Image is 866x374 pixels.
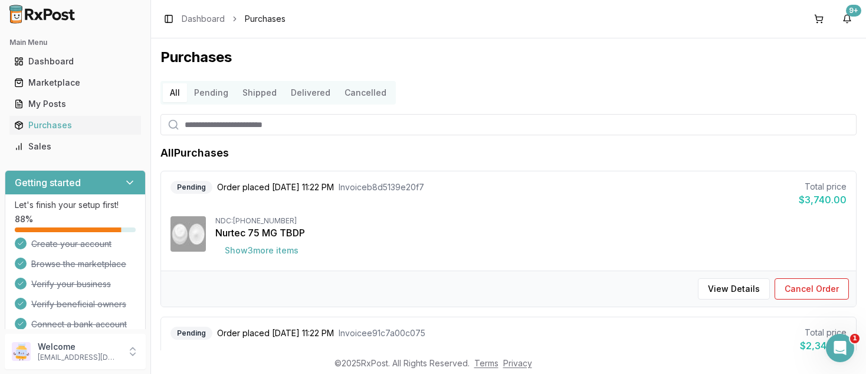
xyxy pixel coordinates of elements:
[31,278,111,290] span: Verify your business
[9,115,141,136] a: Purchases
[337,83,393,102] button: Cancelled
[182,13,225,25] a: Dashboard
[15,175,81,190] h3: Getting started
[14,56,136,67] div: Dashboard
[14,77,136,89] div: Marketplace
[799,193,847,207] div: $3,740.00
[5,52,146,71] button: Dashboard
[217,181,334,193] span: Order placed [DATE] 11:22 PM
[14,98,136,110] div: My Posts
[170,327,212,340] div: Pending
[9,38,141,47] h2: Main Menu
[14,119,136,131] div: Purchases
[182,13,286,25] nav: breadcrumb
[215,226,847,240] div: Nurtec 75 MG TBDP
[163,83,187,102] button: All
[339,327,425,339] span: Invoice e91c7a00c075
[31,298,126,310] span: Verify beneficial owners
[5,73,146,92] button: Marketplace
[31,318,127,330] span: Connect a bank account
[799,181,847,193] div: Total price
[170,216,206,252] img: Nurtec 75 MG TBDP
[503,358,532,368] a: Privacy
[9,51,141,72] a: Dashboard
[5,5,80,24] img: RxPost Logo
[15,199,136,211] p: Let's finish your setup first!
[474,358,498,368] a: Terms
[217,327,334,339] span: Order placed [DATE] 11:22 PM
[826,334,854,362] iframe: Intercom live chat
[5,116,146,135] button: Purchases
[284,83,337,102] button: Delivered
[12,342,31,361] img: User avatar
[31,258,126,270] span: Browse the marketplace
[215,240,308,261] button: Show3more items
[235,83,284,102] button: Shipped
[160,48,857,67] h1: Purchases
[850,334,860,343] span: 1
[14,141,136,152] div: Sales
[245,13,286,25] span: Purchases
[38,341,120,353] p: Welcome
[838,9,857,28] button: 9+
[698,278,770,300] button: View Details
[9,72,141,93] a: Marketplace
[187,83,235,102] button: Pending
[5,137,146,156] button: Sales
[800,339,847,353] div: $2,342.65
[339,181,424,193] span: Invoice b8d5139e20f7
[15,213,33,225] span: 88 %
[38,353,120,362] p: [EMAIL_ADDRESS][DOMAIN_NAME]
[160,145,229,161] h1: All Purchases
[170,181,212,194] div: Pending
[9,136,141,157] a: Sales
[846,5,861,17] div: 9+
[5,95,146,113] button: My Posts
[775,278,849,300] button: Cancel Order
[31,238,111,250] span: Create your account
[215,216,847,226] div: NDC: [PHONE_NUMBER]
[800,327,847,339] div: Total price
[9,93,141,115] a: My Posts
